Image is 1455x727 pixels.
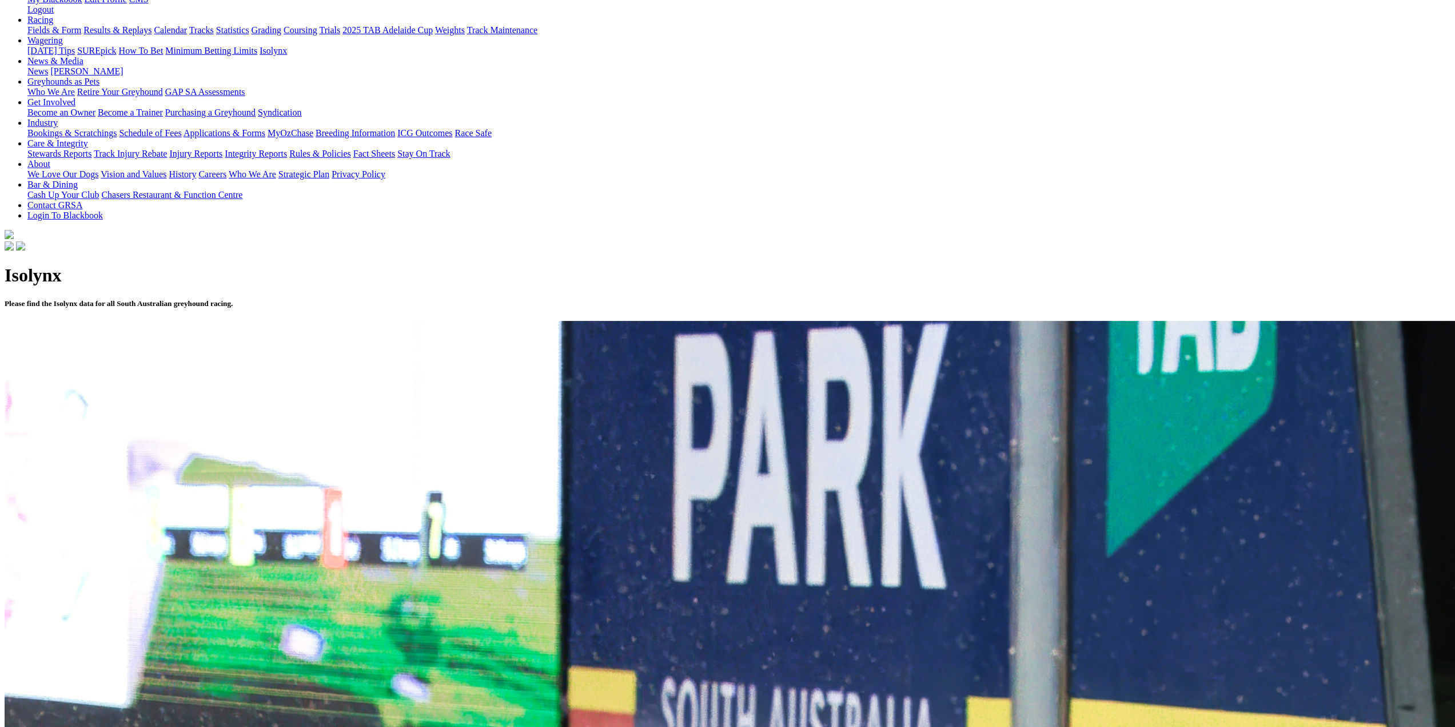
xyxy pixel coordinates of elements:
a: Integrity Reports [225,149,287,158]
a: About [27,159,50,169]
div: Industry [27,128,1450,138]
a: Chasers Restaurant & Function Centre [101,190,242,200]
div: Greyhounds as Pets [27,87,1450,97]
a: Rules & Policies [289,149,351,158]
a: Trials [319,25,340,35]
a: [DATE] Tips [27,46,75,55]
a: Injury Reports [169,149,222,158]
a: 2025 TAB Adelaide Cup [342,25,433,35]
a: Isolynx [260,46,287,55]
a: Careers [198,169,226,179]
a: Cash Up Your Club [27,190,99,200]
a: Applications & Forms [184,128,265,138]
div: Bar & Dining [27,190,1450,200]
a: Results & Replays [83,25,152,35]
a: Privacy Policy [332,169,385,179]
a: Greyhounds as Pets [27,77,99,86]
a: Industry [27,118,58,128]
a: Racing [27,15,53,25]
a: Minimum Betting Limits [165,46,257,55]
a: History [169,169,196,179]
h1: Isolynx [5,265,1450,286]
a: We Love Our Dogs [27,169,98,179]
a: Weights [435,25,465,35]
a: Race Safe [455,128,491,138]
img: twitter.svg [16,241,25,251]
div: News & Media [27,66,1450,77]
a: GAP SA Assessments [165,87,245,97]
a: Fields & Form [27,25,81,35]
a: Calendar [154,25,187,35]
a: Grading [252,25,281,35]
a: Become a Trainer [98,108,163,117]
a: Who We Are [27,87,75,97]
a: Who We Are [229,169,276,179]
div: Wagering [27,46,1450,56]
div: Get Involved [27,108,1450,118]
a: Become an Owner [27,108,95,117]
a: Track Injury Rebate [94,149,167,158]
a: News [27,66,48,76]
a: Breeding Information [316,128,395,138]
img: logo-grsa-white.png [5,230,14,239]
a: Retire Your Greyhound [77,87,163,97]
a: Syndication [258,108,301,117]
div: Racing [27,25,1450,35]
a: Get Involved [27,97,75,107]
div: About [27,169,1450,180]
a: Bar & Dining [27,180,78,189]
a: Schedule of Fees [119,128,181,138]
a: Bookings & Scratchings [27,128,117,138]
h5: Please find the Isolynx data for all South Australian greyhound racing. [5,299,1450,308]
a: Wagering [27,35,63,45]
a: Fact Sheets [353,149,395,158]
a: [PERSON_NAME] [50,66,123,76]
a: How To Bet [119,46,164,55]
a: News & Media [27,56,83,66]
a: Vision and Values [101,169,166,179]
div: Care & Integrity [27,149,1450,159]
a: Care & Integrity [27,138,88,148]
a: Stay On Track [397,149,450,158]
a: Statistics [216,25,249,35]
a: Tracks [189,25,214,35]
a: Login To Blackbook [27,210,103,220]
a: Logout [27,5,54,14]
a: Strategic Plan [278,169,329,179]
a: SUREpick [77,46,116,55]
a: Stewards Reports [27,149,91,158]
a: Purchasing a Greyhound [165,108,256,117]
a: Coursing [284,25,317,35]
img: facebook.svg [5,241,14,251]
a: Contact GRSA [27,200,82,210]
a: ICG Outcomes [397,128,452,138]
a: MyOzChase [268,128,313,138]
a: Track Maintenance [467,25,537,35]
